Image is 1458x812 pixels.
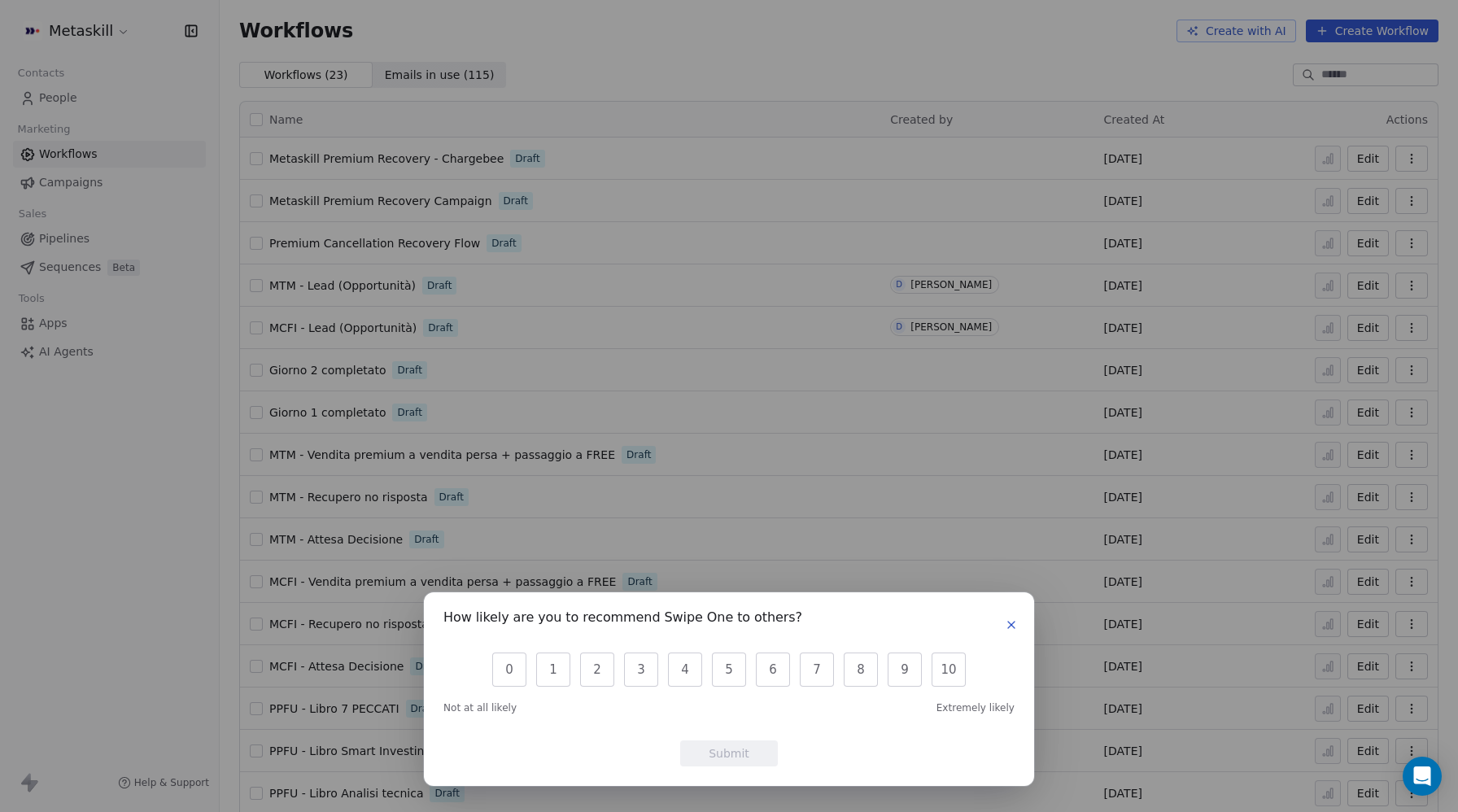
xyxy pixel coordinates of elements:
[932,653,966,687] button: 10
[936,701,1015,714] span: Extremely likely
[756,653,790,687] button: 6
[443,701,517,714] span: Not at all likely
[680,740,778,766] button: Submit
[443,612,802,628] h1: How likely are you to recommend Swipe One to others?
[492,653,526,687] button: 0
[844,653,878,687] button: 8
[800,653,834,687] button: 7
[712,653,746,687] button: 5
[668,653,702,687] button: 4
[888,653,922,687] button: 9
[536,653,570,687] button: 1
[580,653,614,687] button: 2
[624,653,658,687] button: 3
